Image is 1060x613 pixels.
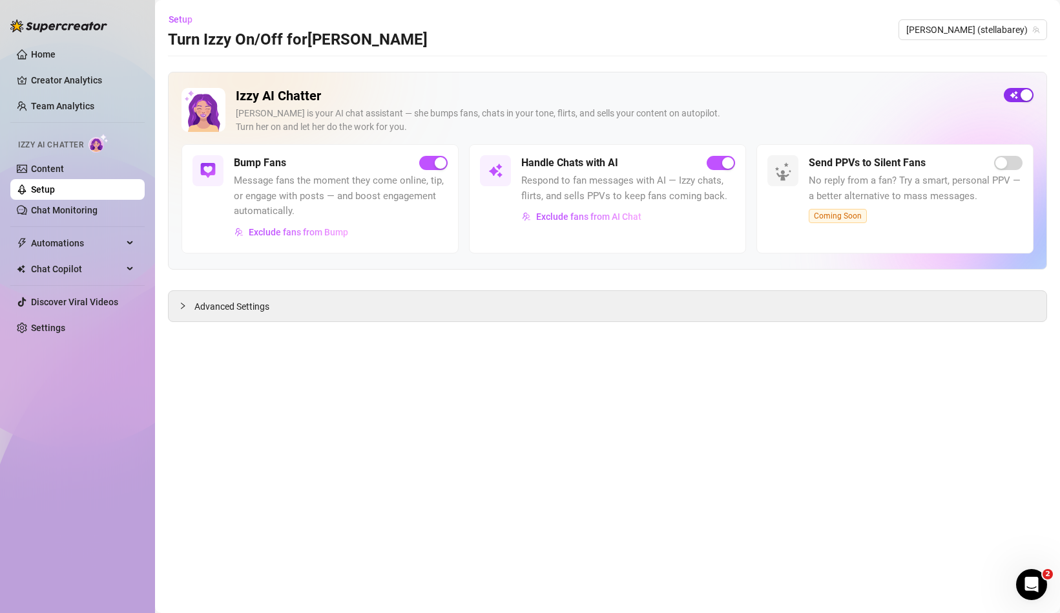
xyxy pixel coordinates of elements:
[179,302,187,310] span: collapsed
[31,297,118,307] a: Discover Viral Videos
[234,155,286,171] h5: Bump Fans
[194,299,269,314] span: Advanced Settings
[906,20,1039,39] span: Stella (stellabarey)
[10,19,107,32] img: logo-BBDzfeDw.svg
[236,107,993,134] div: [PERSON_NAME] is your AI chat assistant — she bumps fans, chats in your tone, flirts, and sells y...
[809,209,867,223] span: Coming Soon
[200,163,216,178] img: svg%3e
[521,173,735,204] span: Respond to fan messages with AI — Izzy chats, flirts, and sells PPVs to keep fans coming back.
[31,49,56,59] a: Home
[488,163,503,178] img: svg%3e
[31,164,64,174] a: Content
[169,14,192,25] span: Setup
[234,173,448,219] span: Message fans the moment they come online, tip, or engage with posts — and boost engagement automa...
[182,88,225,132] img: Izzy AI Chatter
[522,212,531,221] img: svg%3e
[17,238,27,248] span: thunderbolt
[809,173,1023,204] span: No reply from a fan? Try a smart, personal PPV — a better alternative to mass messages.
[521,206,642,227] button: Exclude fans from AI Chat
[31,70,134,91] a: Creator Analytics
[31,101,94,111] a: Team Analytics
[31,233,123,253] span: Automations
[1043,569,1053,579] span: 2
[249,227,348,237] span: Exclude fans from Bump
[234,228,244,237] img: svg%3e
[234,222,349,242] button: Exclude fans from Bump
[88,134,109,153] img: AI Chatter
[809,155,926,171] h5: Send PPVs to Silent Fans
[31,323,65,333] a: Settings
[521,155,618,171] h5: Handle Chats with AI
[236,88,993,104] h2: Izzy AI Chatter
[774,162,795,183] img: silent-fans-ppv-o-N6Mmdf.svg
[18,139,83,151] span: Izzy AI Chatter
[1016,569,1047,600] iframe: Intercom live chat
[1032,26,1040,34] span: team
[17,264,25,274] img: Chat Copilot
[31,184,55,195] a: Setup
[31,259,123,279] span: Chat Copilot
[168,9,203,30] button: Setup
[536,211,641,222] span: Exclude fans from AI Chat
[168,30,428,50] h3: Turn Izzy On/Off for [PERSON_NAME]
[179,299,194,313] div: collapsed
[31,205,98,215] a: Chat Monitoring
